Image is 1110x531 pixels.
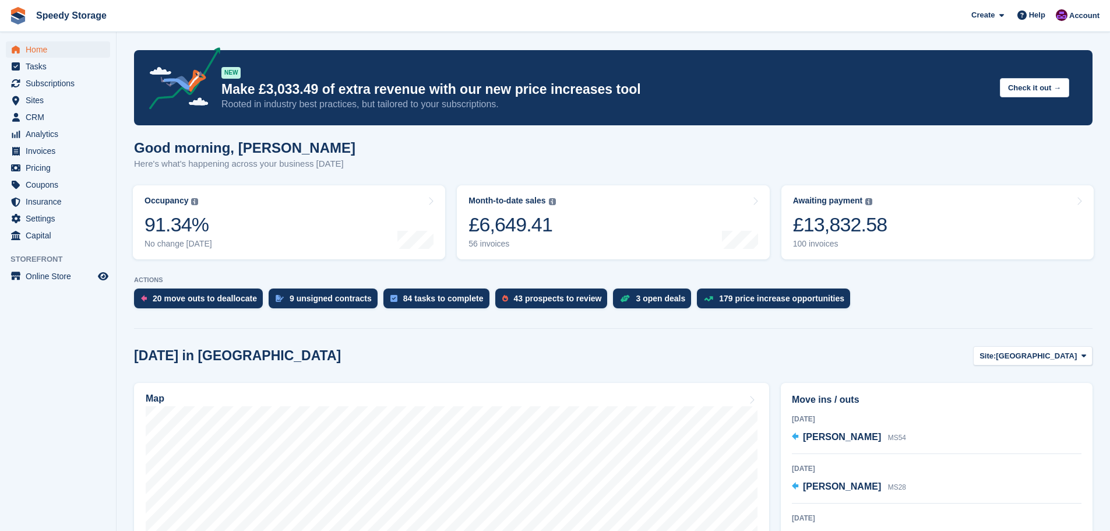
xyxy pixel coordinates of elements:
div: Awaiting payment [793,196,863,206]
h2: Map [146,393,164,404]
span: [GEOGRAPHIC_DATA] [996,350,1077,362]
span: Invoices [26,143,96,159]
a: menu [6,92,110,108]
img: deal-1b604bf984904fb50ccaf53a9ad4b4a5d6e5aea283cecdc64d6e3604feb123c2.svg [620,294,630,303]
a: 84 tasks to complete [383,289,495,314]
img: contract_signature_icon-13c848040528278c33f63329250d36e43548de30e8caae1d1a13099fd9432cc5.svg [276,295,284,302]
span: Account [1069,10,1100,22]
button: Check it out → [1000,78,1069,97]
a: 9 unsigned contracts [269,289,383,314]
div: 43 prospects to review [514,294,602,303]
span: Settings [26,210,96,227]
div: Occupancy [145,196,188,206]
a: 3 open deals [613,289,697,314]
img: Dan Jackson [1056,9,1067,21]
span: Home [26,41,96,58]
div: No change [DATE] [145,239,212,249]
a: menu [6,75,110,92]
div: 84 tasks to complete [403,294,484,303]
p: Make £3,033.49 of extra revenue with our new price increases tool [221,81,991,98]
div: 91.34% [145,213,212,237]
a: menu [6,41,110,58]
div: £13,832.58 [793,213,887,237]
img: stora-icon-8386f47178a22dfd0bd8f6a31ec36ba5ce8667c1dd55bd0f319d3a0aa187defe.svg [9,7,27,24]
div: 100 invoices [793,239,887,249]
a: 20 move outs to deallocate [134,289,269,314]
span: Create [971,9,995,21]
a: menu [6,160,110,176]
span: [PERSON_NAME] [803,432,881,442]
img: icon-info-grey-7440780725fd019a000dd9b08b2336e03edf1995a4989e88bcd33f0948082b44.svg [865,198,872,205]
p: Rooted in industry best practices, but tailored to your subscriptions. [221,98,991,111]
span: Capital [26,227,96,244]
div: [DATE] [792,414,1081,424]
div: 3 open deals [636,294,685,303]
div: 179 price increase opportunities [719,294,844,303]
img: icon-info-grey-7440780725fd019a000dd9b08b2336e03edf1995a4989e88bcd33f0948082b44.svg [549,198,556,205]
h2: [DATE] in [GEOGRAPHIC_DATA] [134,348,341,364]
span: Analytics [26,126,96,142]
a: [PERSON_NAME] MS54 [792,430,906,445]
a: menu [6,143,110,159]
p: ACTIONS [134,276,1093,284]
div: 56 invoices [468,239,555,249]
span: Coupons [26,177,96,193]
a: menu [6,109,110,125]
span: Tasks [26,58,96,75]
a: Preview store [96,269,110,283]
h2: Move ins / outs [792,393,1081,407]
div: Month-to-date sales [468,196,545,206]
a: menu [6,268,110,284]
a: menu [6,194,110,210]
span: Online Store [26,268,96,284]
a: 43 prospects to review [495,289,614,314]
a: menu [6,227,110,244]
span: [PERSON_NAME] [803,481,881,491]
a: menu [6,58,110,75]
span: Site: [979,350,996,362]
a: 179 price increase opportunities [697,289,856,314]
div: NEW [221,67,241,79]
p: Here's what's happening across your business [DATE] [134,157,355,171]
div: 20 move outs to deallocate [153,294,257,303]
span: MS28 [888,483,906,491]
div: [DATE] [792,513,1081,523]
div: 9 unsigned contracts [290,294,372,303]
a: Occupancy 91.34% No change [DATE] [133,185,445,259]
a: Awaiting payment £13,832.58 100 invoices [781,185,1094,259]
a: menu [6,177,110,193]
a: Speedy Storage [31,6,111,25]
a: menu [6,126,110,142]
span: Subscriptions [26,75,96,92]
a: menu [6,210,110,227]
span: Insurance [26,194,96,210]
img: task-75834270c22a3079a89374b754ae025e5fb1db73e45f91037f5363f120a921f8.svg [390,295,397,302]
span: Sites [26,92,96,108]
span: CRM [26,109,96,125]
img: prospect-51fa495bee0391a8d652442698ab0144808aea92771e9ea1ae160a38d050c398.svg [502,295,508,302]
div: [DATE] [792,463,1081,474]
a: [PERSON_NAME] MS28 [792,480,906,495]
span: Pricing [26,160,96,176]
a: Month-to-date sales £6,649.41 56 invoices [457,185,769,259]
h1: Good morning, [PERSON_NAME] [134,140,355,156]
img: price-adjustments-announcement-icon-8257ccfd72463d97f412b2fc003d46551f7dbcb40ab6d574587a9cd5c0d94... [139,47,221,114]
div: £6,649.41 [468,213,555,237]
img: move_outs_to_deallocate_icon-f764333ba52eb49d3ac5e1228854f67142a1ed5810a6f6cc68b1a99e826820c5.svg [141,295,147,302]
span: Storefront [10,254,116,265]
img: icon-info-grey-7440780725fd019a000dd9b08b2336e03edf1995a4989e88bcd33f0948082b44.svg [191,198,198,205]
button: Site: [GEOGRAPHIC_DATA] [973,346,1093,365]
span: Help [1029,9,1045,21]
img: price_increase_opportunities-93ffe204e8149a01c8c9dc8f82e8f89637d9d84a8eef4429ea346261dce0b2c0.svg [704,296,713,301]
span: MS54 [888,434,906,442]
